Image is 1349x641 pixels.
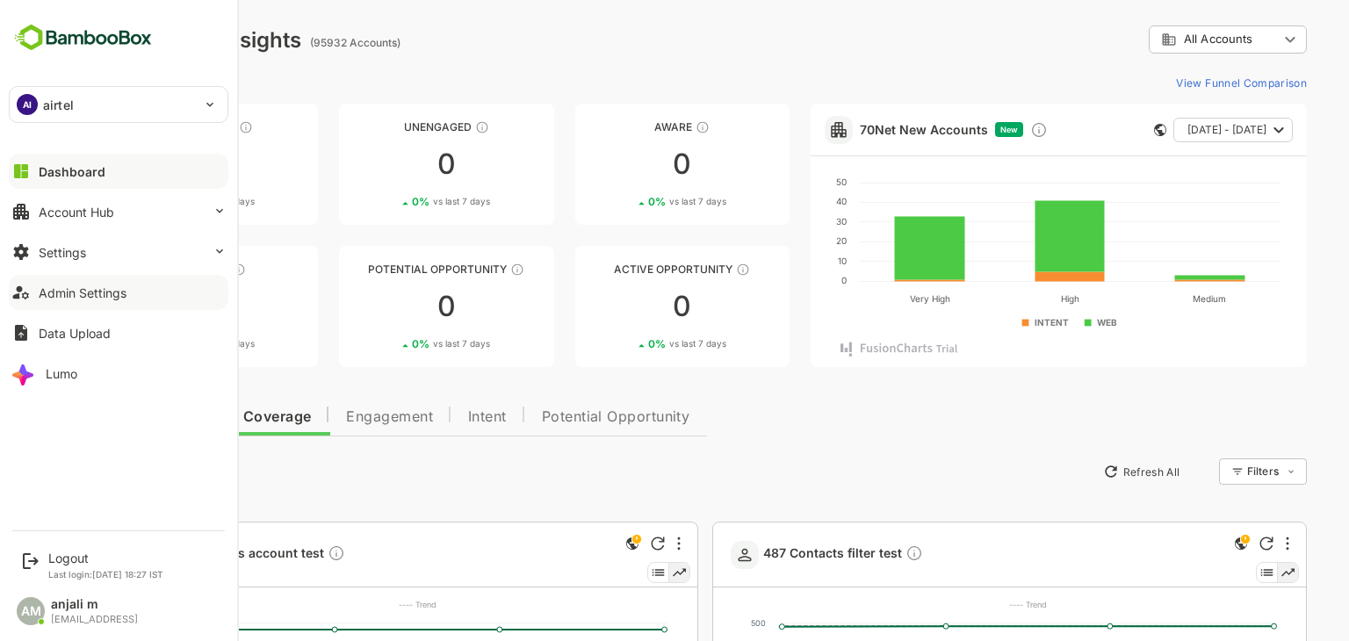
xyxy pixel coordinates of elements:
[93,544,291,565] a: 4163 Accounts account testas
[177,120,191,134] div: These accounts have not been engaged with for a defined time period
[798,122,927,137] a: 70Net New Accounts
[350,337,429,350] div: 0 %
[1186,465,1217,478] div: Filters
[560,533,581,557] div: This is a global insight. Segment selection is not applicable for this view
[780,275,785,285] text: 0
[1087,23,1245,57] div: All Accounts
[414,120,428,134] div: These accounts have not shown enough engagement and need nurturing
[266,544,284,565] div: as
[689,618,704,628] text: 500
[634,120,648,134] div: These accounts have just entered the buying cycle and need further nurturing
[844,544,862,565] div: Description not present
[939,125,956,134] span: New
[82,618,92,628] text: 4K
[278,246,492,367] a: Potential OpportunityThese accounts are MQAs and can be passed on to Inside Sales00%vs last 7 days
[17,597,45,625] div: AM
[999,293,1017,305] text: High
[51,614,138,625] div: [EMAIL_ADDRESS]
[589,537,603,551] div: Refresh
[1107,68,1245,97] button: View Funnel Comparison
[775,176,785,187] text: 50
[775,235,785,246] text: 20
[1169,533,1190,557] div: This is a global insight. Segment selection is not applicable for this view
[1224,537,1228,551] div: More
[39,205,114,220] div: Account Hub
[9,154,228,189] button: Dashboard
[1122,32,1191,46] span: All Accounts
[42,27,240,53] div: Dashboard Insights
[1131,293,1165,304] text: Medium
[608,337,665,350] span: vs last 7 days
[9,234,228,270] button: Settings
[278,120,492,133] div: Unengaged
[1126,119,1205,141] span: [DATE] - [DATE]
[776,256,785,266] text: 10
[587,337,665,350] div: 0 %
[775,216,785,227] text: 30
[848,293,888,305] text: Very High
[42,456,170,487] button: New Insights
[39,164,105,179] div: Dashboard
[115,337,193,350] div: 0 %
[42,104,256,225] a: UnreachedThese accounts have not been engaged with for a defined time period00%vs last 7 days
[278,150,492,178] div: 0
[608,195,665,208] span: vs last 7 days
[278,104,492,225] a: UnengagedThese accounts have not shown enough engagement and need nurturing00%vs last 7 days
[285,410,372,424] span: Engagement
[9,275,228,310] button: Admin Settings
[1093,124,1105,136] div: This card does not support filter and segments
[115,195,193,208] div: 0 %
[480,410,629,424] span: Potential Opportunity
[1112,118,1231,142] button: [DATE] - [DATE]
[136,195,193,208] span: vs last 7 days
[278,292,492,320] div: 0
[514,292,728,320] div: 0
[39,326,111,341] div: Data Upload
[46,366,77,381] div: Lumo
[136,337,193,350] span: vs last 7 days
[702,544,862,565] span: 487 Contacts filter test
[587,195,665,208] div: 0 %
[10,87,227,122] div: AIairtel
[775,196,785,206] text: 40
[674,263,689,277] div: These accounts have open opportunities which might be at any of the Sales Stages
[42,263,256,276] div: Engaged
[42,292,256,320] div: 0
[17,94,38,115] div: AI
[514,246,728,367] a: Active OpportunityThese accounts have open opportunities which might be at any of the Sales Stage...
[350,195,429,208] div: 0 %
[948,600,985,609] text: ---- Trend
[969,121,986,139] div: Discover new ICP-fit accounts showing engagement — via intent surges, anonymous website visits, L...
[43,96,74,114] p: airtel
[514,120,728,133] div: Aware
[39,245,86,260] div: Settings
[449,263,463,277] div: These accounts are MQAs and can be passed on to Inside Sales
[42,120,256,133] div: Unreached
[1184,456,1245,487] div: Filters
[48,551,163,565] div: Logout
[1198,537,1212,551] div: Refresh
[9,21,157,54] img: BambooboxFullLogoMark.5f36c76dfaba33ec1ec1367b70bb1252.svg
[9,315,228,350] button: Data Upload
[170,263,184,277] div: These accounts are warm, further nurturing would qualify them to MQAs
[51,597,138,612] div: anjali m
[372,195,429,208] span: vs last 7 days
[42,150,256,178] div: 0
[702,544,869,565] a: 487 Contacts filter testDescription not present
[372,337,429,350] span: vs last 7 days
[60,410,249,424] span: Data Quality and Coverage
[9,356,228,391] button: Lumo
[1100,32,1217,47] div: All Accounts
[337,600,375,609] text: ---- Trend
[616,537,619,551] div: More
[39,285,126,300] div: Admin Settings
[249,36,344,49] ag: (95932 Accounts)
[1034,457,1126,486] button: Refresh All
[514,150,728,178] div: 0
[42,246,256,367] a: EngagedThese accounts are warm, further nurturing would qualify them to MQAs00%vs last 7 days
[9,194,228,229] button: Account Hub
[278,263,492,276] div: Potential Opportunity
[514,104,728,225] a: AwareThese accounts have just entered the buying cycle and need further nurturing00%vs last 7 days
[514,263,728,276] div: Active Opportunity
